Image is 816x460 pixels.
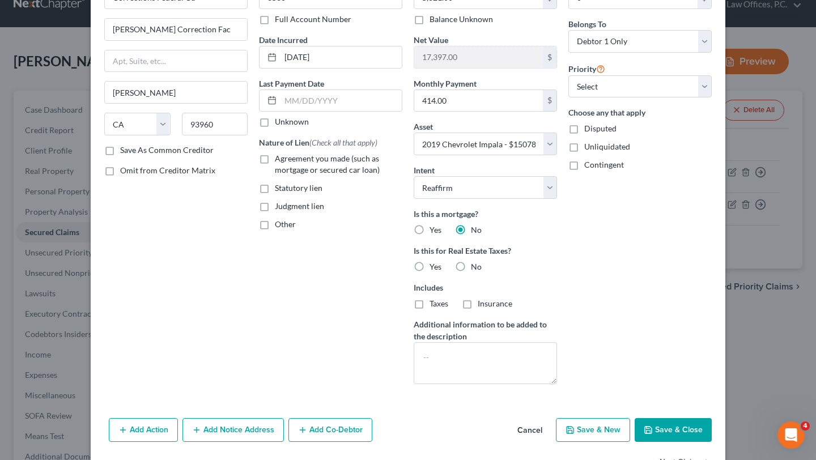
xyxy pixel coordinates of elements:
[471,262,482,271] span: No
[309,138,377,147] span: (Check all that apply)
[182,113,248,135] input: Enter zip...
[105,19,247,40] input: Enter address...
[430,262,441,271] span: Yes
[109,418,178,442] button: Add Action
[568,62,605,75] label: Priority
[471,225,482,235] span: No
[584,142,630,151] span: Unliquidated
[556,418,630,442] button: Save & New
[105,82,247,103] input: Enter city...
[275,201,324,211] span: Judgment lien
[105,50,247,72] input: Apt, Suite, etc...
[280,90,402,112] input: MM/DD/YYYY
[584,123,617,133] span: Disputed
[275,14,351,25] label: Full Account Number
[120,144,214,156] label: Save As Common Creditor
[275,183,322,193] span: Statutory lien
[414,245,557,257] label: Is this for Real Estate Taxes?
[430,225,441,235] span: Yes
[288,418,372,442] button: Add Co-Debtor
[430,14,493,25] label: Balance Unknown
[777,421,805,449] iframe: Intercom live chat
[414,78,477,90] label: Monthly Payment
[543,46,556,68] div: $
[478,299,512,308] span: Insurance
[584,160,624,169] span: Contingent
[568,107,712,118] label: Choose any that apply
[414,122,433,131] span: Asset
[182,418,284,442] button: Add Notice Address
[280,46,402,68] input: MM/DD/YYYY
[414,46,543,68] input: 0.00
[259,78,324,90] label: Last Payment Date
[414,90,543,112] input: 0.00
[275,116,309,127] label: Unknown
[414,208,557,220] label: Is this a mortgage?
[508,419,551,442] button: Cancel
[275,219,296,229] span: Other
[259,34,308,46] label: Date Incurred
[414,318,557,342] label: Additional information to be added to the description
[635,418,712,442] button: Save & Close
[414,282,557,293] label: Includes
[543,90,556,112] div: $
[259,137,377,148] label: Nature of Lien
[275,154,380,174] span: Agreement you made (such as mortgage or secured car loan)
[568,19,606,29] span: Belongs To
[414,34,448,46] label: Net Value
[414,164,435,176] label: Intent
[120,165,215,175] span: Omit from Creditor Matrix
[430,299,448,308] span: Taxes
[801,421,810,431] span: 4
